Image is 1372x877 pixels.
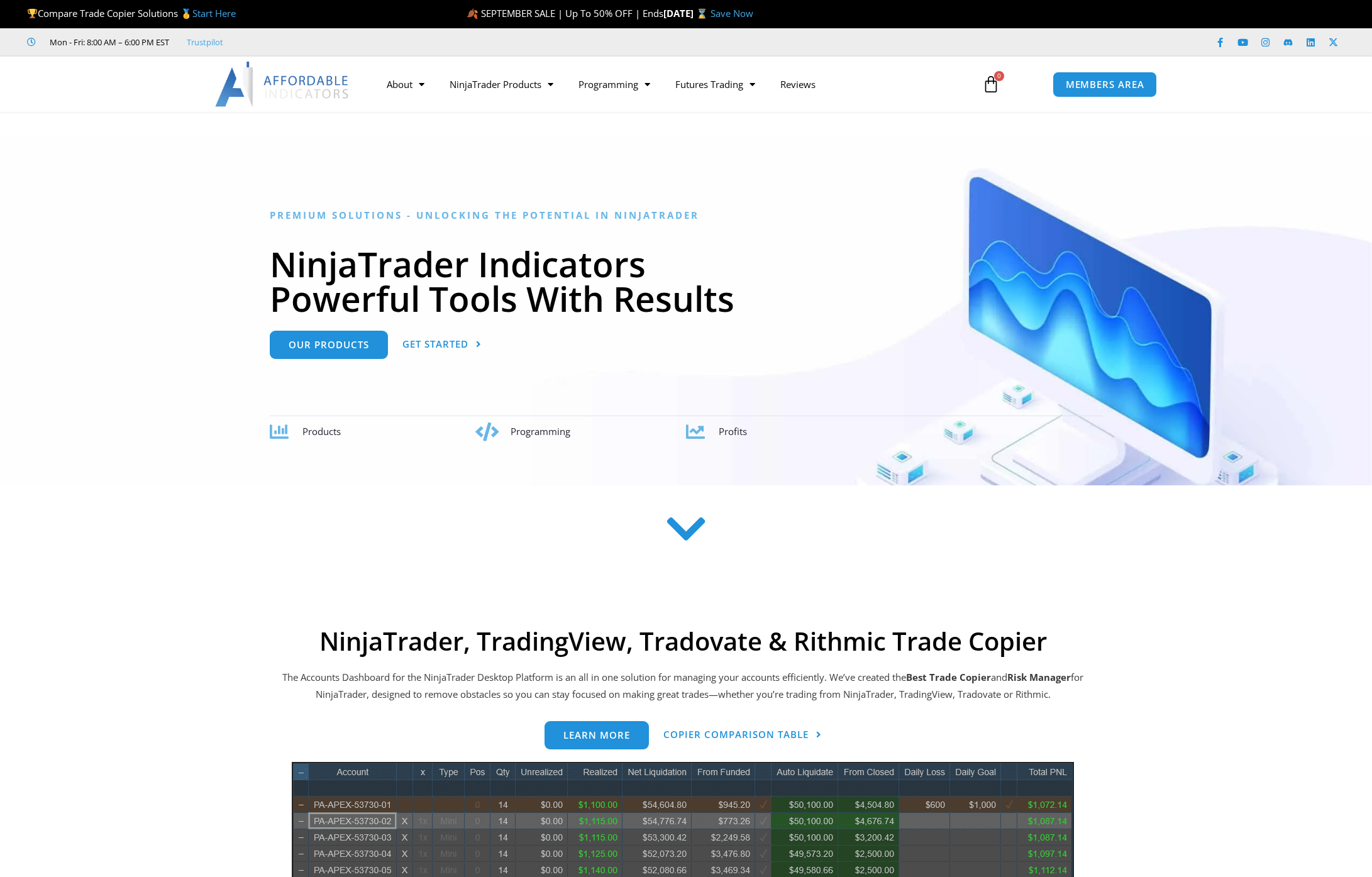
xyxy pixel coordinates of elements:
[302,425,341,438] span: Products
[437,70,566,99] a: NinjaTrader Products
[545,721,649,749] a: Learn more
[768,70,828,99] a: Reviews
[711,7,753,19] a: Save Now
[280,669,1085,704] p: The Accounts Dashboard for the NinjaTrader Desktop Platform is an all in one solution for managin...
[270,331,388,359] a: Our Products
[467,7,663,19] span: 🍂 SEPTEMBER SALE | Up To 50% OFF | Ends
[28,9,37,18] img: 🏆
[1053,72,1158,97] a: MEMBERS AREA
[963,66,1019,102] a: 0
[663,730,809,739] span: Copier Comparison Table
[192,7,236,19] a: Start Here
[563,731,630,740] span: Learn more
[270,209,1103,221] h6: Premium Solutions - Unlocking the Potential in NinjaTrader
[402,331,482,359] a: Get Started
[215,62,350,107] img: LogoAI | Affordable Indicators – NinjaTrader
[906,671,991,683] b: Best Trade Copier
[187,35,223,50] a: Trustpilot
[374,70,968,99] nav: Menu
[47,35,169,50] span: Mon - Fri: 8:00 AM – 6:00 PM EST
[27,7,236,19] span: Compare Trade Copier Solutions 🥇
[663,721,822,749] a: Copier Comparison Table
[374,70,437,99] a: About
[663,70,768,99] a: Futures Trading
[1007,671,1071,683] strong: Risk Manager
[270,246,1103,316] h1: NinjaTrader Indicators Powerful Tools With Results
[511,425,570,438] span: Programming
[663,7,711,19] strong: [DATE] ⌛
[280,626,1085,656] h2: NinjaTrader, TradingView, Tradovate & Rithmic Trade Copier
[994,71,1004,81] span: 0
[289,340,369,350] span: Our Products
[566,70,663,99] a: Programming
[719,425,747,438] span: Profits
[1066,80,1144,89] span: MEMBERS AREA
[402,339,468,349] span: Get Started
